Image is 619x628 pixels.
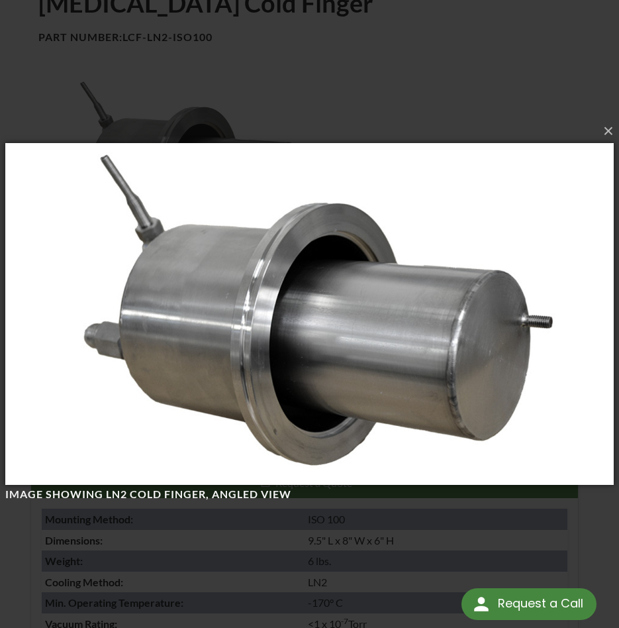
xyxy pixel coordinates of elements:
img: round button [471,594,492,615]
h4: Image showing LN2 cold finger, angled view [5,488,590,501]
div: Request a Call [461,588,596,620]
button: × [9,117,618,146]
div: Request a Call [498,588,583,619]
img: Image showing LN2 cold finger, angled view [5,117,614,512]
